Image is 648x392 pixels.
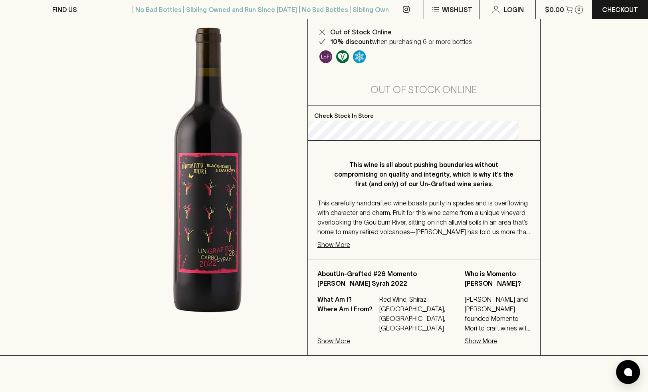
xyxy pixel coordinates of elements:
p: Show More [465,336,497,346]
p: What Am I? [317,294,377,304]
p: [GEOGRAPHIC_DATA], [GEOGRAPHIC_DATA], [GEOGRAPHIC_DATA] [379,304,445,333]
a: Wonderful as is, but a slight chill will enhance the aromatics and give it a beautiful crunch. [351,48,368,65]
p: Check Stock In Store [308,105,540,121]
p: Show More [317,336,350,346]
h5: Out of Stock Online [371,84,477,96]
p: when purchasing 6 or more bottles [330,37,472,46]
p: This wine is all about pushing boundaries without compromising on quality and integrity, which is... [333,160,515,189]
img: Chilled Red [353,50,366,63]
p: Show More [317,240,350,249]
p: 0 [577,7,581,12]
p: Wishlist [442,5,472,14]
img: Lo-Fi [319,50,332,63]
b: 10% discount [330,38,372,45]
p: Red Wine, Shiraz [379,294,445,304]
p: This carefully handcrafted wine boasts purity in spades and is overflowing with character and cha... [317,198,531,237]
p: FIND US [52,5,77,14]
b: Who is Momento [PERSON_NAME]? [465,270,521,287]
img: bubble-icon [624,368,632,376]
p: Checkout [602,5,638,14]
p: About Un-Grafted #26 Momento [PERSON_NAME] Syrah 2022 [317,269,445,288]
p: Out of Stock Online [330,27,392,37]
img: Vegan [336,50,349,63]
p: Login [504,5,524,14]
a: Some may call it natural, others minimum intervention, either way, it’s hands off & maybe even a ... [317,48,334,65]
p: $0.00 [545,5,564,14]
p: Where Am I From? [317,304,377,333]
a: Made without the use of any animal products. [334,48,351,65]
p: [PERSON_NAME] and [PERSON_NAME] founded Momento Mori to craft wines with considered integrity thr... [465,294,531,333]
